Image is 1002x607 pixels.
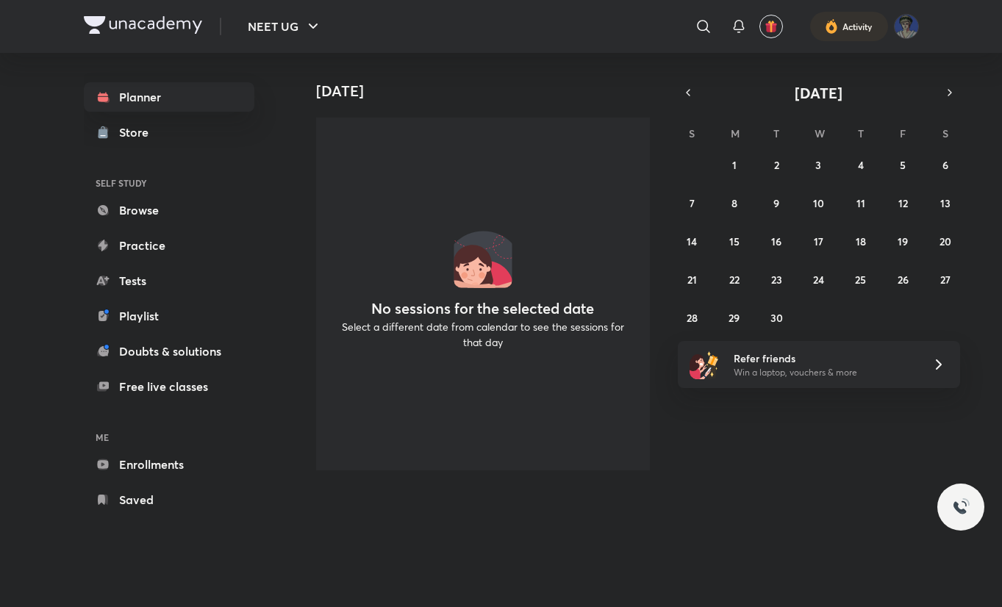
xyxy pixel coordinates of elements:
[84,118,254,147] a: Store
[825,18,838,35] img: activity
[316,82,662,100] h4: [DATE]
[734,351,915,366] h6: Refer friends
[84,266,254,295] a: Tests
[849,229,873,253] button: September 18, 2025
[84,425,254,450] h6: ME
[952,498,970,516] img: ttu
[806,267,830,291] button: September 24, 2025
[855,273,866,287] abbr: September 25, 2025
[849,191,873,215] button: September 11, 2025
[774,158,779,172] abbr: September 2, 2025
[723,191,746,215] button: September 8, 2025
[773,196,779,210] abbr: September 9, 2025
[729,234,740,248] abbr: September 15, 2025
[771,273,782,287] abbr: September 23, 2025
[371,300,594,317] h4: No sessions for the selected date
[815,158,821,172] abbr: September 3, 2025
[849,267,873,291] button: September 25, 2025
[765,153,788,176] button: September 2, 2025
[771,234,781,248] abbr: September 16, 2025
[813,196,824,210] abbr: September 10, 2025
[891,153,915,176] button: September 5, 2025
[680,306,704,329] button: September 28, 2025
[84,450,254,479] a: Enrollments
[731,196,737,210] abbr: September 8, 2025
[849,153,873,176] button: September 4, 2025
[934,229,957,253] button: September 20, 2025
[84,195,254,225] a: Browse
[680,191,704,215] button: September 7, 2025
[84,170,254,195] h6: SELF STUDY
[84,337,254,366] a: Doubts & solutions
[770,311,783,325] abbr: September 30, 2025
[84,485,254,514] a: Saved
[856,234,866,248] abbr: September 18, 2025
[334,319,632,350] p: Select a different date from calendar to see the sessions for that day
[765,306,788,329] button: September 30, 2025
[690,350,719,379] img: referral
[84,372,254,401] a: Free live classes
[894,14,919,39] img: Aneek Ghosh
[680,267,704,291] button: September 21, 2025
[690,196,695,210] abbr: September 7, 2025
[815,126,825,140] abbr: Wednesday
[723,153,746,176] button: September 1, 2025
[723,229,746,253] button: September 15, 2025
[900,126,906,140] abbr: Friday
[773,126,779,140] abbr: Tuesday
[687,311,698,325] abbr: September 28, 2025
[942,158,948,172] abbr: September 6, 2025
[898,273,909,287] abbr: September 26, 2025
[898,196,908,210] abbr: September 12, 2025
[689,126,695,140] abbr: Sunday
[454,229,512,288] img: No events
[806,229,830,253] button: September 17, 2025
[765,229,788,253] button: September 16, 2025
[84,82,254,112] a: Planner
[765,20,778,33] img: avatar
[734,366,915,379] p: Win a laptop, vouchers & more
[698,82,940,103] button: [DATE]
[687,273,697,287] abbr: September 21, 2025
[731,126,740,140] abbr: Monday
[934,191,957,215] button: September 13, 2025
[891,191,915,215] button: September 12, 2025
[680,229,704,253] button: September 14, 2025
[759,15,783,38] button: avatar
[858,126,864,140] abbr: Thursday
[687,234,697,248] abbr: September 14, 2025
[795,83,842,103] span: [DATE]
[732,158,737,172] abbr: September 1, 2025
[84,16,202,37] a: Company Logo
[891,267,915,291] button: September 26, 2025
[898,234,908,248] abbr: September 19, 2025
[940,196,951,210] abbr: September 13, 2025
[84,231,254,260] a: Practice
[806,191,830,215] button: September 10, 2025
[858,158,864,172] abbr: September 4, 2025
[813,273,824,287] abbr: September 24, 2025
[239,12,331,41] button: NEET UG
[723,306,746,329] button: September 29, 2025
[900,158,906,172] abbr: September 5, 2025
[765,267,788,291] button: September 23, 2025
[765,191,788,215] button: September 9, 2025
[934,267,957,291] button: September 27, 2025
[934,153,957,176] button: September 6, 2025
[84,301,254,331] a: Playlist
[891,229,915,253] button: September 19, 2025
[814,234,823,248] abbr: September 17, 2025
[84,16,202,34] img: Company Logo
[723,267,746,291] button: September 22, 2025
[119,123,157,141] div: Store
[942,126,948,140] abbr: Saturday
[940,234,951,248] abbr: September 20, 2025
[729,311,740,325] abbr: September 29, 2025
[806,153,830,176] button: September 3, 2025
[729,273,740,287] abbr: September 22, 2025
[856,196,865,210] abbr: September 11, 2025
[940,273,951,287] abbr: September 27, 2025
